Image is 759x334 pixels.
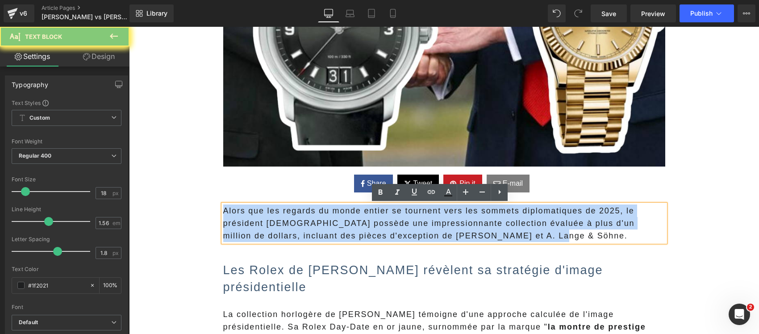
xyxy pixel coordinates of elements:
[28,280,85,290] input: Color
[268,148,310,166] a: Tweet
[29,114,50,122] b: Custom
[747,304,754,311] span: 2
[19,319,38,326] i: Default
[129,4,174,22] a: New Library
[12,76,48,88] div: Typography
[358,148,400,166] a: E-mail
[4,4,34,22] a: v6
[42,4,144,12] a: Article Pages
[382,4,404,22] a: Mobile
[314,148,353,166] a: Pin it
[113,220,120,226] span: em
[361,4,382,22] a: Tablet
[113,190,120,196] span: px
[100,278,121,293] div: %
[371,151,394,162] span: E-mail
[236,151,257,162] span: Share
[690,10,713,17] span: Publish
[738,4,755,22] button: More
[113,250,120,256] span: px
[19,152,52,159] b: Regular 400
[12,266,121,272] div: Text Color
[680,4,734,22] button: Publish
[641,9,665,18] span: Preview
[339,4,361,22] a: Laptop
[94,283,517,317] span: La collection horlogère de [PERSON_NAME] témoigne d'une approche calculée de l'image présidentiel...
[12,304,121,310] div: Font
[12,236,121,242] div: Letter Spacing
[548,4,566,22] button: Undo
[94,235,536,269] h2: Les Rolex de [PERSON_NAME] révèlent sa stratégie d'image présidentielle
[12,206,121,213] div: Line Height
[328,151,346,162] span: Pin it
[25,33,62,40] span: Text Block
[146,9,167,17] span: Library
[318,4,339,22] a: Desktop
[12,99,121,106] div: Text Styles
[18,8,29,19] div: v6
[729,304,750,325] iframe: Intercom live chat
[282,151,304,162] span: Tweet
[225,148,264,166] a: Share
[601,9,616,18] span: Save
[94,180,506,213] span: Alors que les regards du monde entier se tournent vers les sommets diplomatiques de 2025, le prés...
[67,46,131,67] a: Design
[42,13,127,21] span: [PERSON_NAME] vs [PERSON_NAME] : l'un affiche ses Rolex 100 000€, l'autre signe tous ses traités ...
[569,4,587,22] button: Redo
[12,138,121,145] div: Font Weight
[12,176,121,183] div: Font Size
[630,4,676,22] a: Preview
